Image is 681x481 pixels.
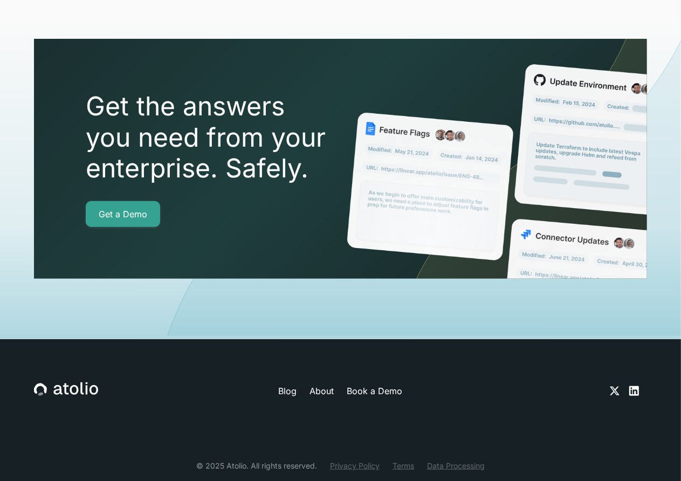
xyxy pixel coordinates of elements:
[278,384,297,397] a: Blog
[330,460,380,471] a: Privacy Policy
[86,201,160,227] a: Get a Demo
[309,384,334,397] a: About
[196,460,317,471] div: © 2025 Atolio. All rights reserved.
[393,460,414,471] a: Terms
[427,460,485,471] a: Data Processing
[86,91,388,184] h2: Get the answers you need from your enterprise. Safely.
[627,429,681,481] iframe: Chat Widget
[347,384,402,397] a: Book a Demo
